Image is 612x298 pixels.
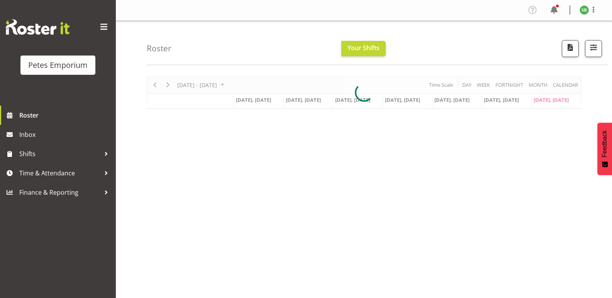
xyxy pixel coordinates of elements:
[19,187,100,198] span: Finance & Reporting
[19,109,112,121] span: Roster
[19,129,112,140] span: Inbox
[341,41,386,56] button: Your Shifts
[348,44,380,52] span: Your Shifts
[147,44,171,53] h4: Roster
[19,148,100,160] span: Shifts
[562,40,579,57] button: Download a PDF of the roster according to the set date range.
[597,123,612,175] button: Feedback - Show survey
[6,19,70,35] img: Rosterit website logo
[19,167,100,179] span: Time & Attendance
[28,59,88,71] div: Petes Emporium
[601,130,608,157] span: Feedback
[580,5,589,15] img: stephanie-burden9828.jpg
[585,40,602,57] button: Filter Shifts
